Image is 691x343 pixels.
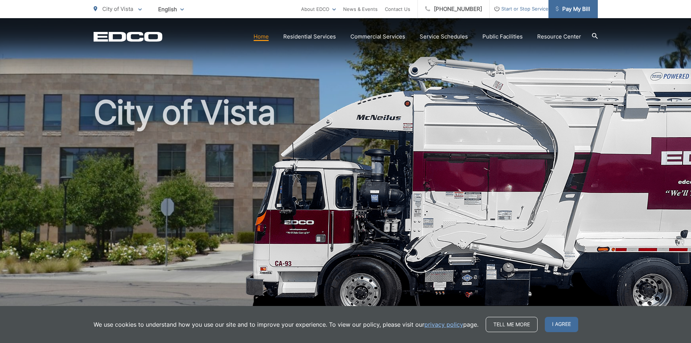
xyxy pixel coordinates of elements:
a: Tell me more [486,317,538,332]
a: privacy policy [424,320,463,329]
h1: City of Vista [94,94,598,324]
a: About EDCO [301,5,336,13]
a: Service Schedules [420,32,468,41]
a: EDCD logo. Return to the homepage. [94,32,163,42]
a: Resource Center [537,32,581,41]
a: Residential Services [283,32,336,41]
a: News & Events [343,5,378,13]
span: English [153,3,189,16]
a: Public Facilities [482,32,523,41]
a: Home [254,32,269,41]
p: We use cookies to understand how you use our site and to improve your experience. To view our pol... [94,320,478,329]
span: I agree [545,317,578,332]
span: City of Vista [102,5,133,12]
span: Pay My Bill [556,5,590,13]
a: Contact Us [385,5,410,13]
a: Commercial Services [350,32,405,41]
